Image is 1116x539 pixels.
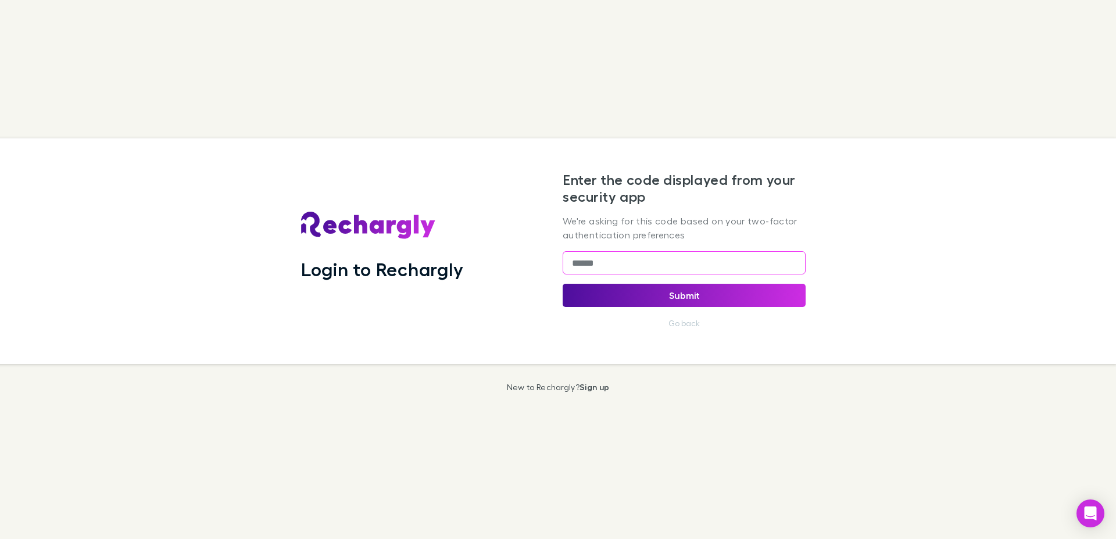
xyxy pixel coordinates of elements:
button: Go back [661,316,707,330]
h1: Login to Rechargly [301,258,463,280]
a: Sign up [580,382,609,392]
button: Submit [563,284,806,307]
p: New to Rechargly? [507,383,610,392]
p: We're asking for this code based on your two-factor authentication preferences [563,214,806,242]
div: Open Intercom Messenger [1076,499,1104,527]
h2: Enter the code displayed from your security app [563,172,806,205]
img: Rechargly's Logo [301,212,436,240]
